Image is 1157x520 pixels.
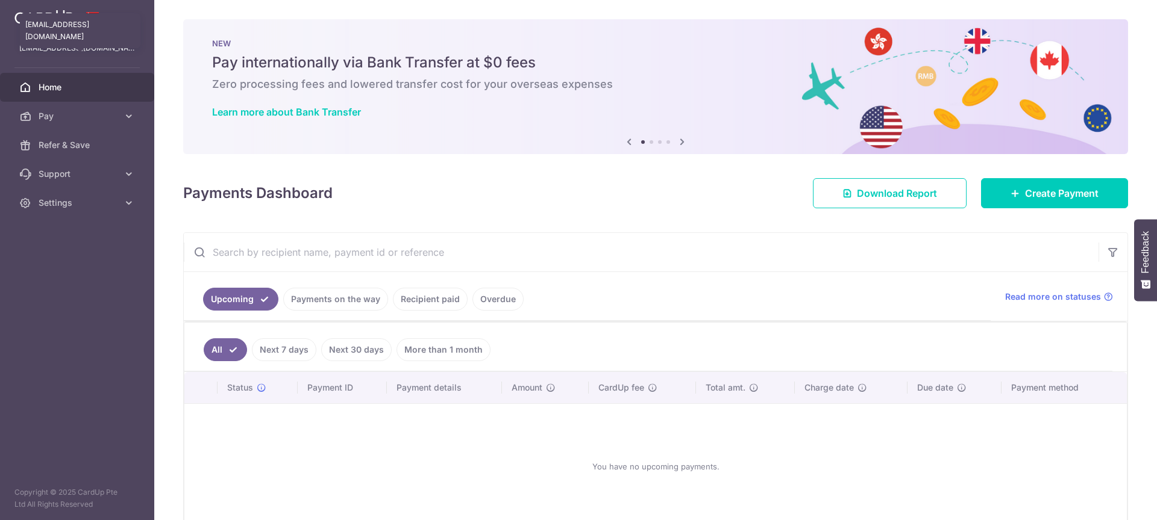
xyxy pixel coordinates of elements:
h5: Pay internationally via Bank Transfer at $0 fees [212,53,1099,72]
span: Create Payment [1025,186,1099,200]
a: Create Payment [981,178,1128,208]
input: Search by recipient name, payment id or reference [184,233,1099,271]
th: Payment method [1002,372,1127,403]
span: Read more on statuses [1005,291,1101,303]
th: Payment ID [298,372,387,403]
span: Due date [917,382,953,394]
span: Total amt. [706,382,745,394]
p: NEW [212,39,1099,48]
th: Payment details [387,372,503,403]
a: More than 1 month [397,338,491,361]
button: Feedback - Show survey [1134,219,1157,301]
span: Settings [39,197,118,209]
span: CardUp fee [598,382,644,394]
h4: Payments Dashboard [183,182,333,204]
a: Learn more about Bank Transfer [212,106,361,118]
span: Charge date [804,382,854,394]
a: Payments on the way [283,288,388,311]
span: Download Report [857,186,937,200]
img: CardUp [14,10,74,24]
a: Next 30 days [321,338,392,361]
a: Recipient paid [393,288,468,311]
a: Overdue [472,288,524,311]
a: Upcoming [203,288,278,311]
span: Status [227,382,253,394]
div: [EMAIL_ADDRESS][DOMAIN_NAME] [20,13,140,48]
a: Download Report [813,178,967,208]
a: Next 7 days [252,338,316,361]
a: All [204,338,247,361]
span: Support [39,168,118,180]
h6: Zero processing fees and lowered transfer cost for your overseas expenses [212,77,1099,91]
span: Home [39,81,118,93]
span: Amount [512,382,542,394]
div: You have no upcoming payments. [199,413,1112,519]
img: Bank transfer banner [183,19,1128,154]
span: Feedback [1140,231,1151,273]
a: Read more on statuses [1005,291,1113,303]
span: Pay [39,110,118,122]
span: Refer & Save [39,139,118,151]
